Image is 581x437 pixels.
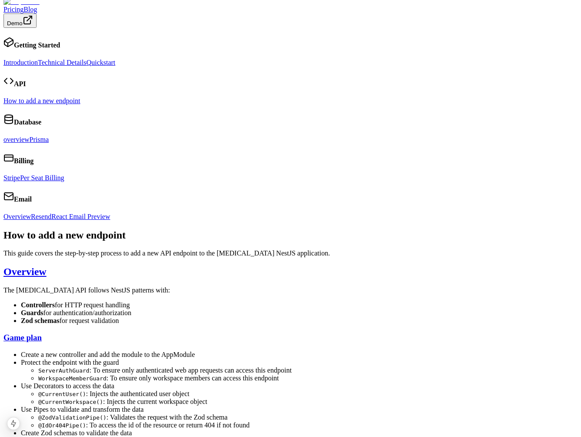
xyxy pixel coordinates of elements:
[21,382,578,406] li: Use Decorators to access the data
[3,6,24,13] a: Pricing
[38,413,578,421] li: : Validates the request with the Zod schema
[38,414,107,421] code: @ZodValidationPipe()
[38,421,578,429] li: : To access the id of the resource or return 404 if not found
[3,174,20,182] a: Stripe
[3,213,31,220] a: Overview
[38,375,107,382] code: WorkspaceMemberGuard
[21,406,578,429] li: Use Pipes to validate and transform the data
[21,359,578,382] li: Protect the endpoint with the guard
[3,59,38,66] a: Introduction
[38,390,578,398] li: : Injects the authenticated user object
[21,429,578,437] li: Create Zod schemas to validate the data
[21,317,59,324] strong: Zod schemas
[38,366,578,374] li: : To ensure only authenticated web app requests can access this endpoint
[38,59,86,66] a: Technical Details
[3,37,578,49] h4: Getting Started
[21,351,578,359] li: Create a new controller and add the module to the AppModule
[3,97,80,104] a: How to add a new endpoint
[20,174,64,182] a: Per Seat Billing
[21,309,578,317] li: for authentication/authorization
[3,13,37,28] button: Demo
[38,374,578,382] li: : To ensure only workspace members can access this endpoint
[38,422,86,429] code: @IdOr404Pipe()
[3,333,42,342] a: Game plan
[21,317,578,325] li: for request validation
[38,398,578,406] li: : Injects the current workspace object
[3,136,30,143] a: overview
[3,286,578,294] p: The [MEDICAL_DATA] API follows NestJS patterns with:
[38,399,103,405] code: @CurrentWorkspace()
[3,191,578,203] h4: Email
[3,153,578,165] h4: Billing
[38,391,86,397] code: @CurrentUser()
[31,213,51,220] a: Resend
[86,59,115,66] a: Quickstart
[51,213,110,220] a: React Email Preview
[3,249,578,257] p: This guide covers the step-by-step process to add a new API endpoint to the [MEDICAL_DATA] NestJS...
[3,229,578,241] h1: How to add a new endpoint
[21,301,578,309] li: for HTTP request handling
[38,367,89,374] code: ServerAuthGuard
[3,114,578,126] h4: Database
[3,19,37,27] a: Demo
[3,266,47,277] a: Overview
[21,301,55,309] strong: Controllers
[21,309,44,316] strong: Guards
[24,6,37,13] a: Blog
[3,76,578,88] h4: API
[30,136,49,143] a: Prisma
